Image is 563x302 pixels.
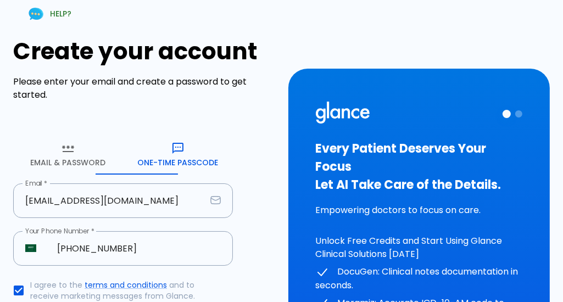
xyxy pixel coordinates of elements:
a: terms and conditions [85,279,167,290]
button: Email & Password [13,135,123,175]
p: Please enter your email and create a password to get started. [13,75,275,102]
img: unknown [25,244,36,252]
h3: Every Patient Deserves Your Focus Let AI Take Care of the Details. [316,139,523,194]
button: One-Time Passcode [123,135,233,175]
input: your.email@example.com [13,183,206,218]
p: Unlock Free Credits and Start Using Glance Clinical Solutions [DATE] [316,234,523,261]
button: Select country [21,238,41,258]
img: Chat Support [26,4,46,24]
h1: Create your account [13,38,275,65]
p: DocuGen: Clinical notes documentation in seconds. [316,265,523,292]
p: I agree to the and to receive marketing messages from Glance. [30,279,224,301]
p: Empowering doctors to focus on care. [316,204,523,217]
